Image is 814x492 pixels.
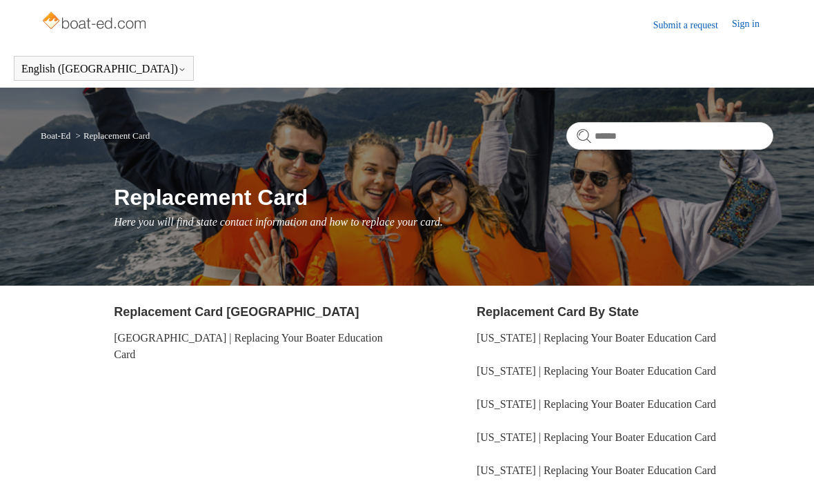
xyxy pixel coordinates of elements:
li: Replacement Card [73,130,150,141]
a: [US_STATE] | Replacing Your Boater Education Card [477,332,716,344]
input: Search [566,122,773,150]
a: [GEOGRAPHIC_DATA] | Replacing Your Boater Education Card [114,332,382,360]
button: English ([GEOGRAPHIC_DATA]) [21,63,186,75]
p: Here you will find state contact information and how to replace your card. [114,214,773,230]
a: [US_STATE] | Replacing Your Boater Education Card [477,398,716,410]
a: Boat-Ed [41,130,70,141]
a: [US_STATE] | Replacing Your Boater Education Card [477,431,716,443]
li: Boat-Ed [41,130,73,141]
a: Submit a request [653,18,732,32]
img: Boat-Ed Help Center home page [41,8,150,36]
a: Replacement Card [GEOGRAPHIC_DATA] [114,305,359,319]
a: [US_STATE] | Replacing Your Boater Education Card [477,464,716,476]
h1: Replacement Card [114,181,773,214]
a: [US_STATE] | Replacing Your Boater Education Card [477,365,716,377]
a: Sign in [732,17,773,33]
a: Replacement Card By State [477,305,639,319]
